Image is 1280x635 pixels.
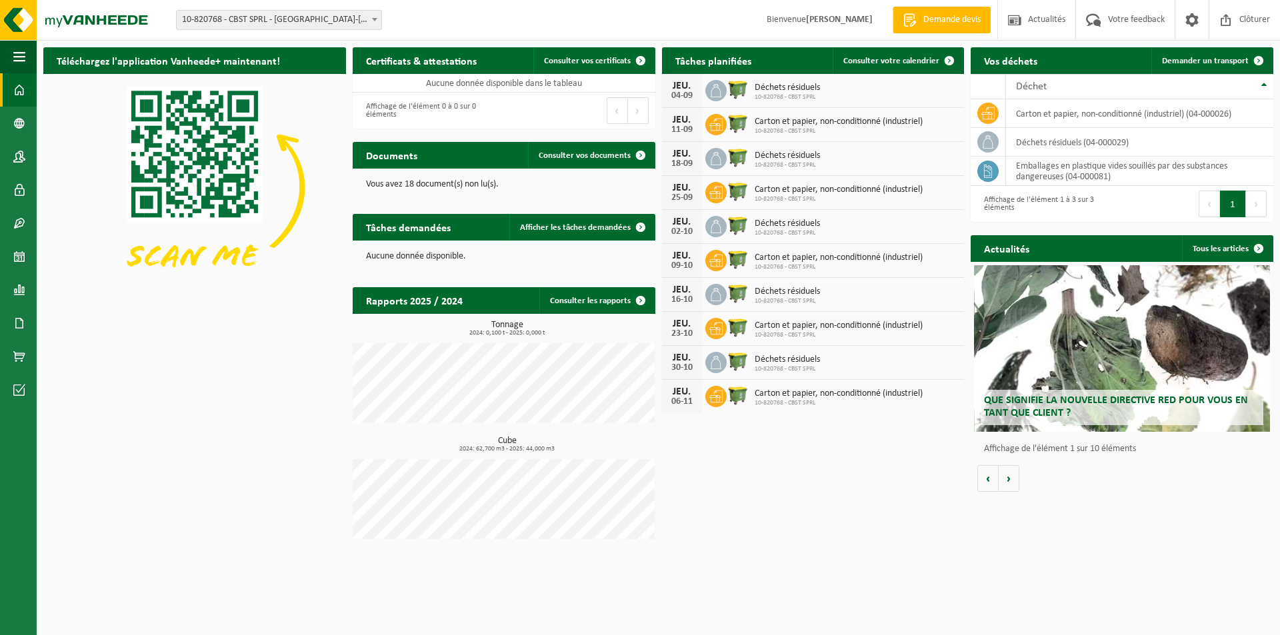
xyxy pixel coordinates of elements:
[1220,191,1246,217] button: 1
[669,81,695,91] div: JEU.
[669,227,695,237] div: 02-10
[669,125,695,135] div: 11-09
[833,47,963,74] a: Consulter votre calendrier
[1006,157,1273,186] td: emballages en plastique vides souillés par des substances dangereuses (04-000081)
[533,47,654,74] a: Consulter vos certificats
[977,189,1115,219] div: Affichage de l'élément 1 à 3 sur 3 éléments
[974,265,1271,432] a: Que signifie la nouvelle directive RED pour vous en tant que client ?
[1016,81,1047,92] span: Déchet
[43,47,293,73] h2: Téléchargez l'application Vanheede+ maintenant!
[669,329,695,338] div: 23-10
[727,214,749,237] img: WB-1100-HPE-GN-50
[727,248,749,271] img: WB-1100-HPE-GN-50
[727,316,749,338] img: WB-1100-HPE-GN-50
[984,395,1248,418] span: Que signifie la nouvelle directive RED pour vous en tant que client ?
[755,93,820,101] span: 10-820768 - CBST SPRL
[755,229,820,237] span: 10-820768 - CBST SPRL
[669,386,695,397] div: JEU.
[755,263,923,271] span: 10-820768 - CBST SPRL
[669,183,695,193] div: JEU.
[977,465,999,492] button: Vorige
[755,195,923,203] span: 10-820768 - CBST SPRL
[1006,128,1273,157] td: déchets résiduels (04-000029)
[669,159,695,169] div: 18-09
[353,74,655,93] td: Aucune donnée disponible dans le tableau
[539,151,631,160] span: Consulter vos documents
[755,354,820,365] span: Déchets résiduels
[727,180,749,203] img: WB-1100-HPE-GN-50
[509,214,654,241] a: Afficher les tâches demandées
[662,47,765,73] h2: Tâches planifiées
[727,350,749,372] img: WB-1100-HPE-GN-50
[1246,191,1267,217] button: Next
[755,253,923,263] span: Carton et papier, non-conditionné (industriel)
[669,193,695,203] div: 25-09
[669,149,695,159] div: JEU.
[669,115,695,125] div: JEU.
[353,214,464,240] h2: Tâches demandées
[971,47,1051,73] h2: Vos déchets
[755,127,923,135] span: 10-820768 - CBST SPRL
[727,282,749,305] img: WB-1100-HPE-GN-50
[755,388,923,399] span: Carton et papier, non-conditionné (industriel)
[359,330,655,336] span: 2024: 0,100 t - 2025: 0,000 t
[1162,57,1249,65] span: Demander un transport
[984,444,1267,454] p: Affichage de l'élément 1 sur 10 éléments
[353,47,490,73] h2: Certificats & attestations
[669,363,695,372] div: 30-10
[727,384,749,406] img: WB-1100-HPE-GN-50
[669,91,695,101] div: 04-09
[755,161,820,169] span: 10-820768 - CBST SPRL
[755,151,820,161] span: Déchets résiduels
[520,223,631,232] span: Afficher les tâches demandées
[528,142,654,169] a: Consulter vos documents
[893,7,991,33] a: Demande devis
[755,287,820,297] span: Déchets résiduels
[359,446,655,452] span: 2024: 62,700 m3 - 2025: 44,000 m3
[669,352,695,363] div: JEU.
[971,235,1043,261] h2: Actualités
[755,297,820,305] span: 10-820768 - CBST SPRL
[628,97,649,124] button: Next
[755,320,923,331] span: Carton et papier, non-conditionné (industriel)
[727,78,749,101] img: WB-1100-HPE-GN-50
[755,331,923,339] span: 10-820768 - CBST SPRL
[806,15,873,25] strong: [PERSON_NAME]
[669,397,695,406] div: 06-11
[755,399,923,407] span: 10-820768 - CBST SPRL
[544,57,631,65] span: Consulter vos certificats
[359,96,497,125] div: Affichage de l'élément 0 à 0 sur 0 éléments
[539,287,654,314] a: Consulter les rapports
[755,185,923,195] span: Carton et papier, non-conditionné (industriel)
[176,10,382,30] span: 10-820768 - CBST SPRL - CORROY-LE-CHÂTEAU
[353,287,476,313] h2: Rapports 2025 / 2024
[755,83,820,93] span: Déchets résiduels
[366,252,642,261] p: Aucune donnée disponible.
[1151,47,1272,74] a: Demander un transport
[1006,99,1273,128] td: carton et papier, non-conditionné (industriel) (04-000026)
[727,146,749,169] img: WB-1100-HPE-GN-50
[177,11,381,29] span: 10-820768 - CBST SPRL - CORROY-LE-CHÂTEAU
[1199,191,1220,217] button: Previous
[669,261,695,271] div: 09-10
[755,117,923,127] span: Carton et papier, non-conditionné (industriel)
[366,180,642,189] p: Vous avez 18 document(s) non lu(s).
[755,219,820,229] span: Déchets résiduels
[1182,235,1272,262] a: Tous les articles
[607,97,628,124] button: Previous
[43,74,346,301] img: Download de VHEPlus App
[727,112,749,135] img: WB-1100-HPE-GN-50
[843,57,939,65] span: Consulter votre calendrier
[359,320,655,336] h3: Tonnage
[669,251,695,261] div: JEU.
[669,318,695,329] div: JEU.
[669,285,695,295] div: JEU.
[359,436,655,452] h3: Cube
[920,13,984,27] span: Demande devis
[353,142,431,168] h2: Documents
[999,465,1019,492] button: Volgende
[669,295,695,305] div: 16-10
[755,365,820,373] span: 10-820768 - CBST SPRL
[669,217,695,227] div: JEU.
